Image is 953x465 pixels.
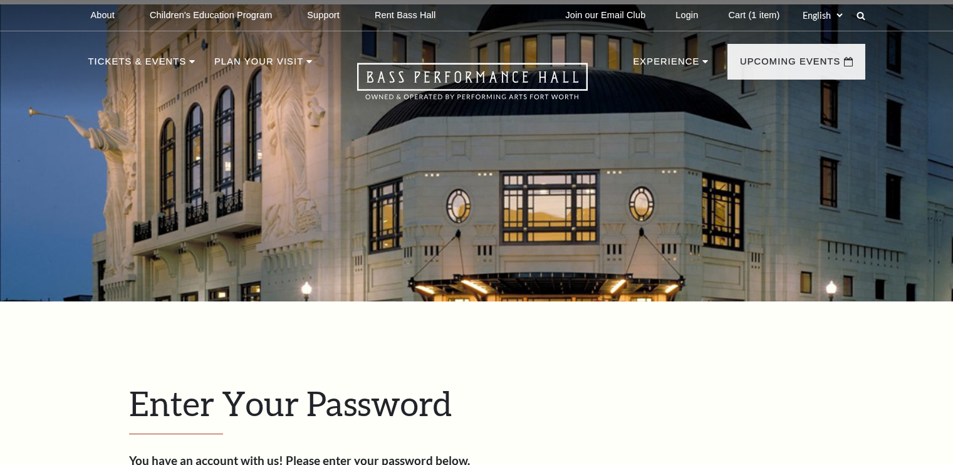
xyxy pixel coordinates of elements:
[150,10,272,21] p: Children's Education Program
[800,9,845,21] select: Select:
[88,54,187,76] p: Tickets & Events
[740,54,841,76] p: Upcoming Events
[91,10,115,21] p: About
[129,383,452,423] span: Enter Your Password
[307,10,340,21] p: Support
[214,54,303,76] p: Plan Your Visit
[375,10,436,21] p: Rent Bass Hall
[633,54,699,76] p: Experience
